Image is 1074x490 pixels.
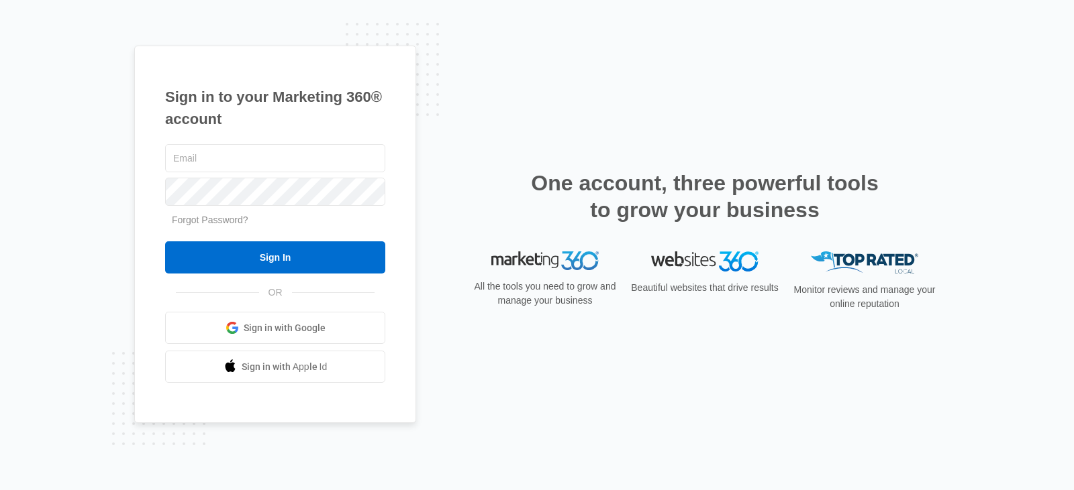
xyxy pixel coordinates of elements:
span: OR [259,286,292,300]
p: Beautiful websites that drive results [630,281,780,295]
input: Sign In [165,241,385,273]
span: Sign in with Google [244,321,326,335]
input: Email [165,144,385,172]
p: Monitor reviews and manage your online reputation [789,283,940,311]
p: All the tools you need to grow and manage your business [470,280,620,308]
span: Sign in with Apple Id [242,360,328,374]
a: Sign in with Apple Id [165,351,385,383]
h1: Sign in to your Marketing 360® account [165,86,385,130]
img: Marketing 360 [491,251,599,270]
img: Top Rated Local [811,251,918,273]
img: Websites 360 [651,251,759,271]
a: Forgot Password? [172,215,248,225]
h2: One account, three powerful tools to grow your business [527,170,883,223]
a: Sign in with Google [165,312,385,344]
